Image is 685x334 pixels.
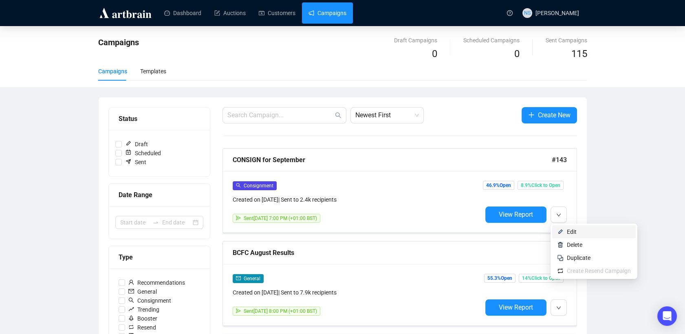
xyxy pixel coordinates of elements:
span: View Report [499,303,533,311]
div: Type [119,252,200,262]
span: send [236,215,241,220]
div: Scheduled Campaigns [463,36,520,45]
a: Campaigns [308,2,346,24]
span: View Report [499,211,533,218]
button: Create New [522,107,577,123]
div: Open Intercom Messenger [657,306,677,326]
img: retweet.svg [557,268,564,274]
span: down [556,305,561,310]
span: [PERSON_NAME] [535,10,579,16]
span: Sent [DATE] 7:00 PM (+01:00 BST) [244,215,317,221]
span: Create Resend Campaign [567,268,631,274]
span: Scheduled [122,149,164,158]
span: mail [236,276,241,281]
a: CONSIGN for September#143searchConsignmentCreated on [DATE]| Sent to 2.4k recipientssendSent[DATE... [222,148,577,233]
img: svg+xml;base64,PHN2ZyB4bWxucz0iaHR0cDovL3d3dy53My5vcmcvMjAwMC9zdmciIHhtbG5zOnhsaW5rPSJodHRwOi8vd3... [557,229,564,235]
span: Sent [DATE] 8:00 PM (+01:00 BST) [244,308,317,314]
span: rise [128,306,134,312]
img: svg+xml;base64,PHN2ZyB4bWxucz0iaHR0cDovL3d3dy53My5vcmcvMjAwMC9zdmciIHdpZHRoPSIyNCIgaGVpZ2h0PSIyNC... [557,255,564,261]
button: View Report [485,299,546,316]
input: Start date [120,218,149,227]
div: Sent Campaigns [546,36,587,45]
span: 55.3% Open [484,274,515,283]
span: Resend [125,323,159,332]
span: 46.9% Open [483,181,514,190]
span: swap-right [152,219,159,226]
span: 0 [514,48,520,59]
div: Date Range [119,190,200,200]
div: Created on [DATE] | Sent to 2.4k recipients [233,195,482,204]
a: BCFC August Results#142mailGeneralCreated on [DATE]| Sent to 7.9k recipientssendSent[DATE] 8:00 P... [222,241,577,326]
span: search [335,112,341,119]
span: 8.9% Click to Open [518,181,564,190]
span: Newest First [355,108,419,123]
span: Consignment [244,183,273,189]
span: 14% Click to Open [519,274,564,283]
span: Delete [567,242,582,248]
span: to [152,219,159,226]
button: View Report [485,207,546,223]
span: Edit [567,229,577,235]
div: Campaigns [98,67,127,76]
a: Auctions [214,2,246,24]
input: Search Campaign... [227,110,333,120]
div: Status [119,114,200,124]
span: search [128,297,134,303]
span: Recommendations [125,278,188,287]
span: send [236,308,241,313]
div: CONSIGN for September [233,155,552,165]
a: Dashboard [164,2,201,24]
span: retweet [128,324,134,330]
span: down [556,213,561,218]
div: BCFC August Results [233,248,552,258]
input: End date [162,218,191,227]
span: mail [128,288,134,294]
span: Trending [125,305,163,314]
span: rocket [128,315,134,321]
span: question-circle [507,10,513,16]
img: logo [98,7,153,20]
span: #143 [552,155,567,165]
div: Templates [140,67,166,76]
span: Draft [122,140,151,149]
img: svg+xml;base64,PHN2ZyB4bWxucz0iaHR0cDovL3d3dy53My5vcmcvMjAwMC9zdmciIHhtbG5zOnhsaW5rPSJodHRwOi8vd3... [557,242,564,248]
div: Created on [DATE] | Sent to 7.9k recipients [233,288,482,297]
span: NS [524,9,531,17]
span: Booster [125,314,161,323]
span: Duplicate [567,255,590,261]
span: Create New [538,110,570,120]
span: General [244,276,260,281]
a: Customers [259,2,295,24]
span: user [128,279,134,285]
span: search [236,183,241,188]
span: Campaigns [98,37,139,47]
span: plus [528,112,535,118]
div: Draft Campaigns [394,36,437,45]
span: Consignment [125,296,174,305]
span: General [125,287,160,296]
span: 115 [571,48,587,59]
span: 0 [432,48,437,59]
span: Sent [122,158,150,167]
